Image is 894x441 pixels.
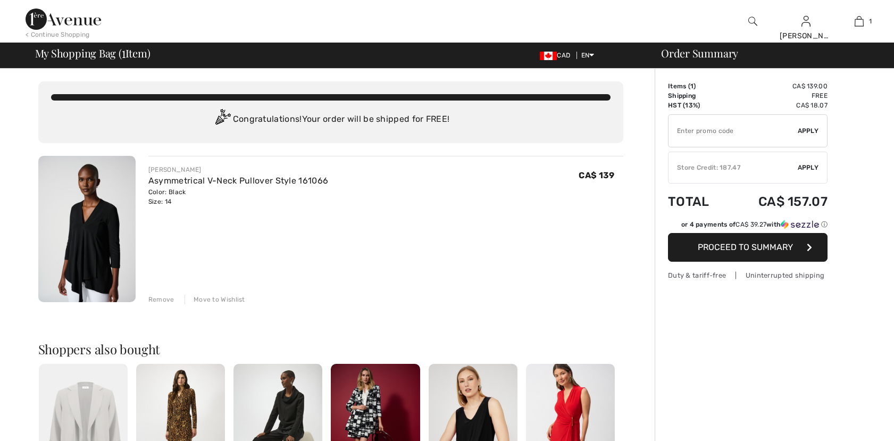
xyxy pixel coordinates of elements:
td: CA$ 139.00 [728,81,828,91]
div: Congratulations! Your order will be shipped for FREE! [51,109,611,130]
div: Remove [148,295,174,304]
div: or 4 payments of with [681,220,828,229]
span: Apply [798,126,819,136]
td: Shipping [668,91,728,101]
button: Proceed to Summary [668,233,828,262]
div: Store Credit: 187.47 [669,163,798,172]
span: 1 [690,82,694,90]
span: Proceed to Summary [698,242,793,252]
span: 1 [869,16,872,26]
td: CA$ 157.07 [728,184,828,220]
td: HST (13%) [668,101,728,110]
img: Sezzle [781,220,819,229]
img: My Info [801,15,811,28]
div: [PERSON_NAME] [780,30,832,41]
span: My Shopping Bag ( Item) [35,48,151,59]
div: Move to Wishlist [185,295,245,304]
span: EN [581,52,595,59]
a: Asymmetrical V-Neck Pullover Style 161066 [148,176,328,186]
img: search the website [748,15,757,28]
h2: Shoppers also bought [38,343,623,355]
a: Sign In [801,16,811,26]
div: or 4 payments ofCA$ 39.27withSezzle Click to learn more about Sezzle [668,220,828,233]
span: 1 [122,45,126,59]
span: CA$ 39.27 [736,221,766,228]
span: Apply [798,163,819,172]
div: Order Summary [648,48,888,59]
td: CA$ 18.07 [728,101,828,110]
input: Promo code [669,115,798,147]
span: CAD [540,52,574,59]
img: 1ère Avenue [26,9,101,30]
td: Items ( ) [668,81,728,91]
td: Total [668,184,728,220]
td: Free [728,91,828,101]
a: 1 [833,15,885,28]
div: Color: Black Size: 14 [148,187,328,206]
div: < Continue Shopping [26,30,90,39]
img: Canadian Dollar [540,52,557,60]
img: Asymmetrical V-Neck Pullover Style 161066 [38,156,136,302]
img: My Bag [855,15,864,28]
div: Duty & tariff-free | Uninterrupted shipping [668,270,828,280]
div: [PERSON_NAME] [148,165,328,174]
span: CA$ 139 [579,170,614,180]
img: Congratulation2.svg [212,109,233,130]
